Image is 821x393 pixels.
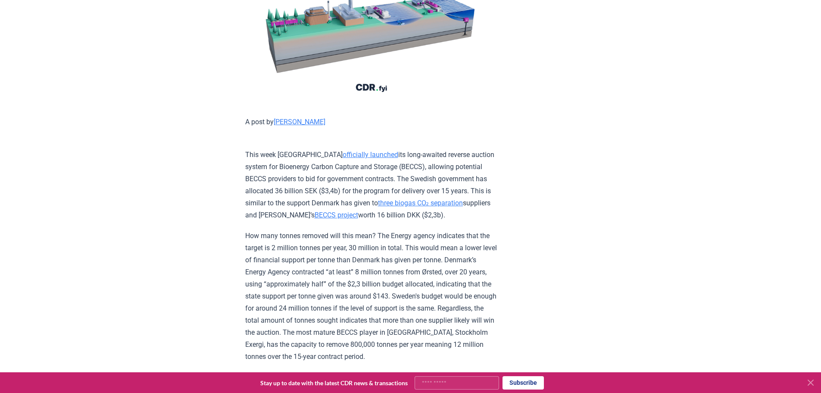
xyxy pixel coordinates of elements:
p: How many tonnes removed will this mean? The Energy agency indicates that the target is 2 million ... [245,230,497,363]
a: [PERSON_NAME] [274,118,325,126]
a: three biogas CO₂ separation [378,199,463,207]
a: BECCS project [315,211,358,219]
p: This week [GEOGRAPHIC_DATA] its long-awaited reverse auction system for Bioenergy Carbon Capture ... [245,137,497,221]
p: A post by [245,116,497,128]
a: officially launched [343,151,398,159]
